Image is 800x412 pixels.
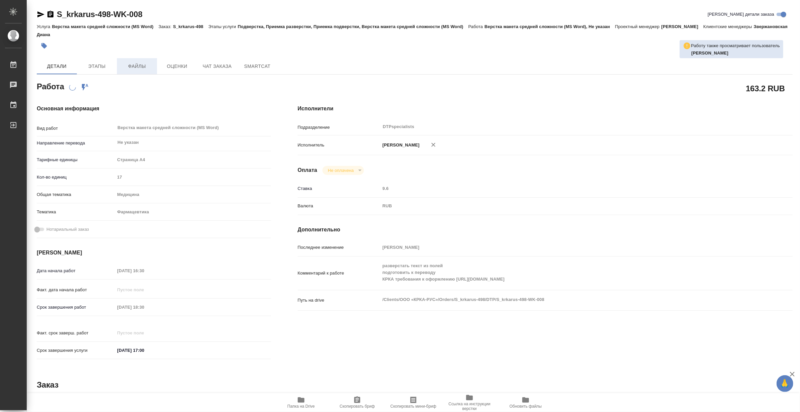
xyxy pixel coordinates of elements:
[390,404,436,409] span: Скопировать мини-бриф
[691,50,728,56] b: [PERSON_NAME]
[385,393,441,412] button: Скопировать мини-бриф
[115,302,173,312] input: Пустое поле
[46,10,54,18] button: Скопировать ссылку
[498,393,554,412] button: Обновить файлы
[298,105,793,113] h4: Исполнители
[238,24,468,29] p: Подверстка, Приемка разверстки, Приемка подверстки, Верстка макета средней сложности (MS Word)
[380,142,420,148] p: [PERSON_NAME]
[37,330,115,336] p: Факт. срок заверш. работ
[37,174,115,181] p: Кол-во единиц
[777,375,793,392] button: 🙏
[115,154,271,166] div: Страница А4
[37,125,115,132] p: Вид работ
[41,62,73,71] span: Детали
[37,105,271,113] h4: Основная информация
[37,80,64,92] h2: Работа
[703,24,754,29] p: Клиентские менеджеры
[115,285,173,295] input: Пустое поле
[298,124,380,131] p: Подразделение
[173,24,209,29] p: S_krkarus-498
[708,11,774,18] span: [PERSON_NAME] детали заказа
[298,185,380,192] p: Ставка
[426,137,441,152] button: Удалить исполнителя
[445,402,494,411] span: Ссылка на инструкции верстки
[441,393,498,412] button: Ссылка на инструкции верстки
[52,24,158,29] p: Верстка макета средней сложности (MS Word)
[158,24,173,29] p: Заказ:
[691,42,780,49] p: Работу также просматривает пользователь
[115,328,173,338] input: Пустое поле
[273,393,329,412] button: Папка на Drive
[298,226,793,234] h4: Дополнительно
[380,200,752,212] div: RUB
[298,244,380,251] p: Последнее изменение
[37,10,45,18] button: Скопировать ссылку для ЯМессенджера
[161,62,193,71] span: Оценки
[46,226,89,233] span: Нотариальный заказ
[209,24,238,29] p: Этапы услуги
[691,50,780,57] p: Заборова Александра
[37,268,115,274] p: Дата начала работ
[615,24,661,29] p: Проектный менеджер
[115,172,271,182] input: Пустое поле
[468,24,485,29] p: Работа
[37,157,115,163] p: Тарифные единицы
[37,191,115,198] p: Общая тематика
[298,297,380,304] p: Путь на drive
[326,168,356,173] button: Не оплачена
[287,404,315,409] span: Папка на Drive
[121,62,153,71] span: Файлы
[298,203,380,209] p: Валюта
[329,393,385,412] button: Скопировать бриф
[485,24,615,29] p: Верстка макета средней сложности (MS Word), Не указан
[37,304,115,311] p: Срок завершения работ
[746,83,785,94] h2: 163.2 RUB
[37,287,115,293] p: Факт. дата начала работ
[115,266,173,276] input: Пустое поле
[380,184,752,193] input: Пустое поле
[81,62,113,71] span: Этапы
[779,377,791,391] span: 🙏
[510,404,542,409] span: Обновить файлы
[37,38,51,53] button: Добавить тэг
[298,142,380,148] p: Исполнитель
[115,345,173,355] input: ✎ Введи что-нибудь
[37,140,115,146] p: Направление перевода
[37,209,115,215] p: Тематика
[322,166,364,175] div: Не оплачена
[340,404,375,409] span: Скопировать бриф
[380,294,752,305] textarea: /Clients/ООО «КРКА-РУС»/Orders/S_krkarus-498/DTP/S_krkarus-498-WK-008
[201,62,233,71] span: Чат заказа
[37,347,115,354] p: Срок завершения услуги
[380,260,752,285] textarea: разверстать текст из полей подготовить к переводу КРКА требования к оформлению [URL][DOMAIN_NAME]
[37,249,271,257] h4: [PERSON_NAME]
[380,242,752,252] input: Пустое поле
[37,380,58,390] h2: Заказ
[298,270,380,277] p: Комментарий к работе
[37,24,52,29] p: Услуга
[57,10,142,19] a: S_krkarus-498-WK-008
[298,166,317,174] h4: Оплата
[241,62,273,71] span: SmartCat
[115,189,271,200] div: Медицина
[661,24,703,29] p: [PERSON_NAME]
[115,206,271,218] div: Фармацевтика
